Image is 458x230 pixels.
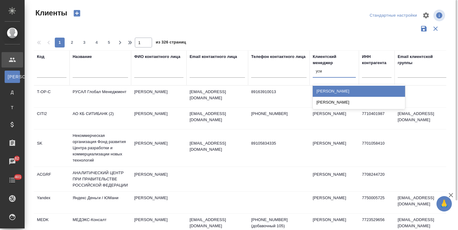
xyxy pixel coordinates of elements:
[37,54,44,60] div: Код
[34,168,70,190] td: ACGRF
[5,86,20,98] a: Д
[131,108,187,129] td: [PERSON_NAME]
[430,23,441,35] button: Сбросить фильтры
[104,39,114,46] span: 5
[34,192,70,213] td: Yandex
[134,54,180,60] div: ФИО контактного лица
[131,137,187,159] td: [PERSON_NAME]
[34,86,70,107] td: T-OP-C
[310,168,359,190] td: [PERSON_NAME]
[359,168,395,190] td: 7708244720
[67,38,77,47] button: 2
[131,86,187,107] td: [PERSON_NAME]
[395,192,450,213] td: [EMAIL_ADDRESS][DOMAIN_NAME]
[190,54,237,60] div: Email контактного лица
[190,140,245,153] p: [EMAIL_ADDRESS][DOMAIN_NAME]
[92,39,102,46] span: 4
[104,38,114,47] button: 5
[34,108,70,129] td: CITI2
[34,137,70,159] td: SK
[310,137,359,159] td: [PERSON_NAME]
[368,11,419,20] div: split button
[359,108,395,129] td: 7710401987
[2,172,23,188] a: 401
[313,54,356,66] div: Клиентский менеджер
[5,71,20,83] a: [PERSON_NAME]
[251,111,307,117] p: [PHONE_NUMBER]
[70,167,131,191] td: АНАЛИТИЧЕСКИЙ ЦЕНТР ПРИ ПРАВИТЕЛЬСТВЕ РОССИЙСКОЙ ФЕДЕРАЦИИ
[67,39,77,46] span: 2
[190,111,245,123] p: [EMAIL_ADDRESS][DOMAIN_NAME]
[70,108,131,129] td: АО КБ СИТИБАНК (2)
[131,168,187,190] td: [PERSON_NAME]
[5,101,20,114] a: Т
[419,8,433,23] span: Настроить таблицу
[251,89,307,95] p: 89163910013
[359,137,395,159] td: 7701058410
[398,54,447,66] div: Email клиентской группы
[73,54,92,60] div: Название
[439,197,449,210] span: 🙏
[8,89,17,95] span: Д
[131,192,187,213] td: [PERSON_NAME]
[395,108,450,129] td: [EMAIL_ADDRESS][DOMAIN_NAME]
[310,192,359,213] td: [PERSON_NAME]
[156,39,186,47] span: из 326 страниц
[251,217,307,229] p: [PHONE_NUMBER] (добавочный 105)
[190,89,245,101] p: [EMAIL_ADDRESS][DOMAIN_NAME]
[310,86,359,107] td: [PERSON_NAME]
[11,174,25,180] span: 401
[313,97,405,108] div: [PERSON_NAME]
[310,108,359,129] td: [PERSON_NAME]
[8,74,17,80] span: [PERSON_NAME]
[251,54,306,60] div: Телефон контактного лица
[418,23,430,35] button: Сохранить фильтры
[362,54,392,66] div: ИНН контрагента
[251,140,307,146] p: 89105834335
[79,39,89,46] span: 3
[2,154,23,169] a: 82
[433,10,446,21] span: Посмотреть информацию
[70,86,131,107] td: РУСАЛ Глобал Менеджмент
[190,217,245,229] p: [EMAIL_ADDRESS][DOMAIN_NAME]
[359,192,395,213] td: 7750005725
[436,196,452,212] button: 🙏
[34,8,67,18] span: Клиенты
[79,38,89,47] button: 3
[11,155,23,162] span: 82
[70,192,131,213] td: Яндекс Деньги / ЮМани
[70,8,84,18] button: Создать
[92,38,102,47] button: 4
[8,105,17,111] span: Т
[70,129,131,166] td: Некоммерческая организация Фонд развития Центра разработки и коммерциализации новых технологий
[313,86,405,97] div: [PERSON_NAME]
